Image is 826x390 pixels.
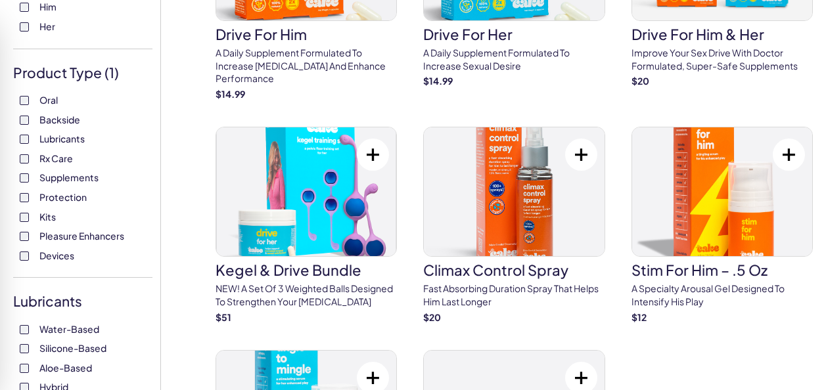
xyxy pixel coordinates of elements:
[20,173,29,183] input: Supplements
[20,154,29,163] input: Rx Care
[216,282,397,308] p: NEW! A set of 3 weighted balls designed to strengthen your [MEDICAL_DATA]
[216,263,397,277] h3: Kegel & Drive Bundle
[631,47,813,72] p: Improve your sex drive with doctor formulated, super-safe supplements
[39,359,92,376] span: Aloe-Based
[423,311,441,323] strong: $ 20
[39,339,106,357] span: Silicone-Based
[423,47,605,72] p: A daily supplement formulated to increase sexual desire
[631,27,813,41] h3: drive for him & her
[39,111,80,128] span: Backside
[20,96,29,105] input: Oral
[39,227,124,244] span: Pleasure Enhancers
[423,263,605,277] h3: Climax Control Spray
[216,127,396,256] img: Kegel & Drive Bundle
[20,116,29,125] input: Backside
[424,127,604,256] img: Climax Control Spray
[423,127,605,324] a: Climax Control SprayClimax Control SprayFast absorbing duration spray that helps him last longer$20
[632,127,812,256] img: Stim For Him – .5 oz
[20,3,29,12] input: Him
[631,263,813,277] h3: Stim For Him – .5 oz
[631,75,649,87] strong: $ 20
[20,213,29,222] input: Kits
[39,208,56,225] span: Kits
[39,188,87,206] span: Protection
[39,130,85,147] span: Lubricants
[216,127,397,324] a: Kegel & Drive BundleKegel & Drive BundleNEW! A set of 3 weighted balls designed to strengthen you...
[216,27,397,41] h3: drive for him
[631,127,813,324] a: Stim For Him – .5 ozStim For Him – .5 ozA specialty arousal gel designed to intensify his play$12
[631,311,647,323] strong: $ 12
[20,344,29,353] input: Silicone-Based
[20,251,29,261] input: Devices
[20,193,29,202] input: Protection
[423,27,605,41] h3: drive for her
[20,232,29,241] input: Pleasure Enhancers
[39,320,99,337] span: Water-Based
[216,88,245,100] strong: $ 14.99
[20,325,29,334] input: Water-Based
[20,22,29,32] input: Her
[20,135,29,144] input: Lubricants
[39,247,74,264] span: Devices
[20,364,29,373] input: Aloe-Based
[216,311,231,323] strong: $ 51
[39,18,55,35] span: Her
[423,75,453,87] strong: $ 14.99
[423,282,605,308] p: Fast absorbing duration spray that helps him last longer
[39,169,99,186] span: Supplements
[216,47,397,85] p: A daily supplement formulated to increase [MEDICAL_DATA] and enhance performance
[631,282,813,308] p: A specialty arousal gel designed to intensify his play
[39,150,73,167] span: Rx Care
[39,91,58,108] span: Oral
